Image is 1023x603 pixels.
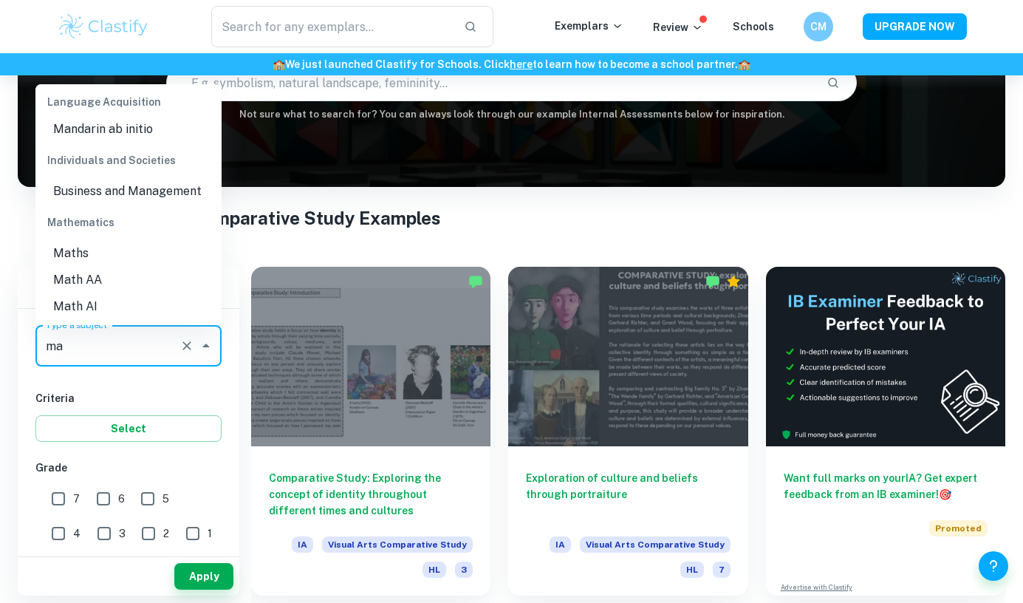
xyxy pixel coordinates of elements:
span: Promoted [929,520,988,536]
h6: Comparative Study: Exploring the concept of identity throughout different times and cultures [269,470,473,519]
button: Clear [177,335,197,356]
span: 5 [162,491,169,507]
li: Business and Management [35,178,222,205]
button: Select [35,415,222,442]
span: 7 [73,491,80,507]
a: Schools [733,21,774,33]
a: Want full marks on yourIA? Get expert feedback from an IB examiner!PromotedAdvertise with Clastify [766,267,1005,596]
a: here [510,58,533,70]
div: Individuals and Societies [35,143,222,178]
span: 🎯 [939,488,951,500]
h1: All Visual Arts Comparative Study Examples [67,205,956,231]
span: HL [680,562,704,578]
button: CM [804,12,833,41]
h6: Criteria [35,390,222,406]
span: HL [422,562,446,578]
li: Maths [35,240,222,267]
button: Help and Feedback [979,551,1008,581]
div: Language Acquisition [35,84,222,120]
span: 🏫 [273,58,285,70]
a: Advertise with Clastify [781,582,852,593]
h6: Want full marks on your IA ? Get expert feedback from an IB examiner! [784,470,988,502]
h6: We just launched Clastify for Schools. Click to learn how to become a school partner. [3,56,1020,72]
img: Thumbnail [766,267,1005,446]
button: Close [196,335,216,356]
span: 3 [455,562,473,578]
div: Premium [726,274,741,289]
li: Mandarin ab initio [35,116,222,143]
span: 3 [119,525,126,542]
span: 4 [73,525,81,542]
h6: Exploration of culture and beliefs through portraiture [526,470,730,519]
a: Comparative Study: Exploring the concept of identity throughout different times and culturesIAVis... [251,267,490,596]
span: 6 [118,491,125,507]
p: Exemplars [555,18,623,34]
h6: Filter exemplars [18,267,239,308]
img: Marked [705,274,720,289]
button: UPGRADE NOW [863,13,967,40]
span: 7 [713,562,731,578]
span: Visual Arts Comparative Study [580,536,731,553]
span: IA [292,536,313,553]
h6: CM [810,18,827,35]
span: 2 [163,525,169,542]
img: Clastify logo [57,12,151,41]
span: 🏫 [738,58,750,70]
button: Apply [174,563,233,590]
input: Search for any exemplars... [211,6,453,47]
li: Math AI [35,293,222,320]
span: Visual Arts Comparative Study [322,536,473,553]
img: Marked [468,274,483,289]
div: Mathematics [35,205,222,240]
h6: Not sure what to search for? You can always look through our example Internal Assessments below f... [18,107,1005,122]
input: E.g. symbolism, natural landscape, femininity... [167,62,815,103]
span: IA [550,536,571,553]
p: Review [653,19,703,35]
button: Search [821,70,846,95]
span: 1 [208,525,212,542]
li: Math AA [35,267,222,293]
a: Exploration of culture and beliefs through portraitureIAVisual Arts Comparative StudyHL7 [508,267,747,596]
h6: Grade [35,460,222,476]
